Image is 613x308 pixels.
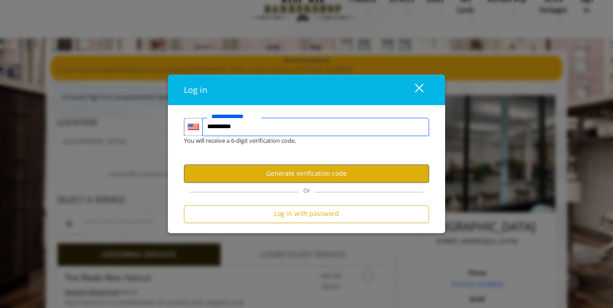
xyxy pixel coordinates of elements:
[398,81,429,99] button: close dialog
[184,84,207,95] span: Log in
[177,136,422,146] div: You will receive a 6-digit verification code.
[184,118,202,136] div: Country
[404,83,423,97] div: close dialog
[299,186,315,195] span: Or
[184,205,429,223] button: Log in with password
[184,165,429,183] button: Generate verification code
